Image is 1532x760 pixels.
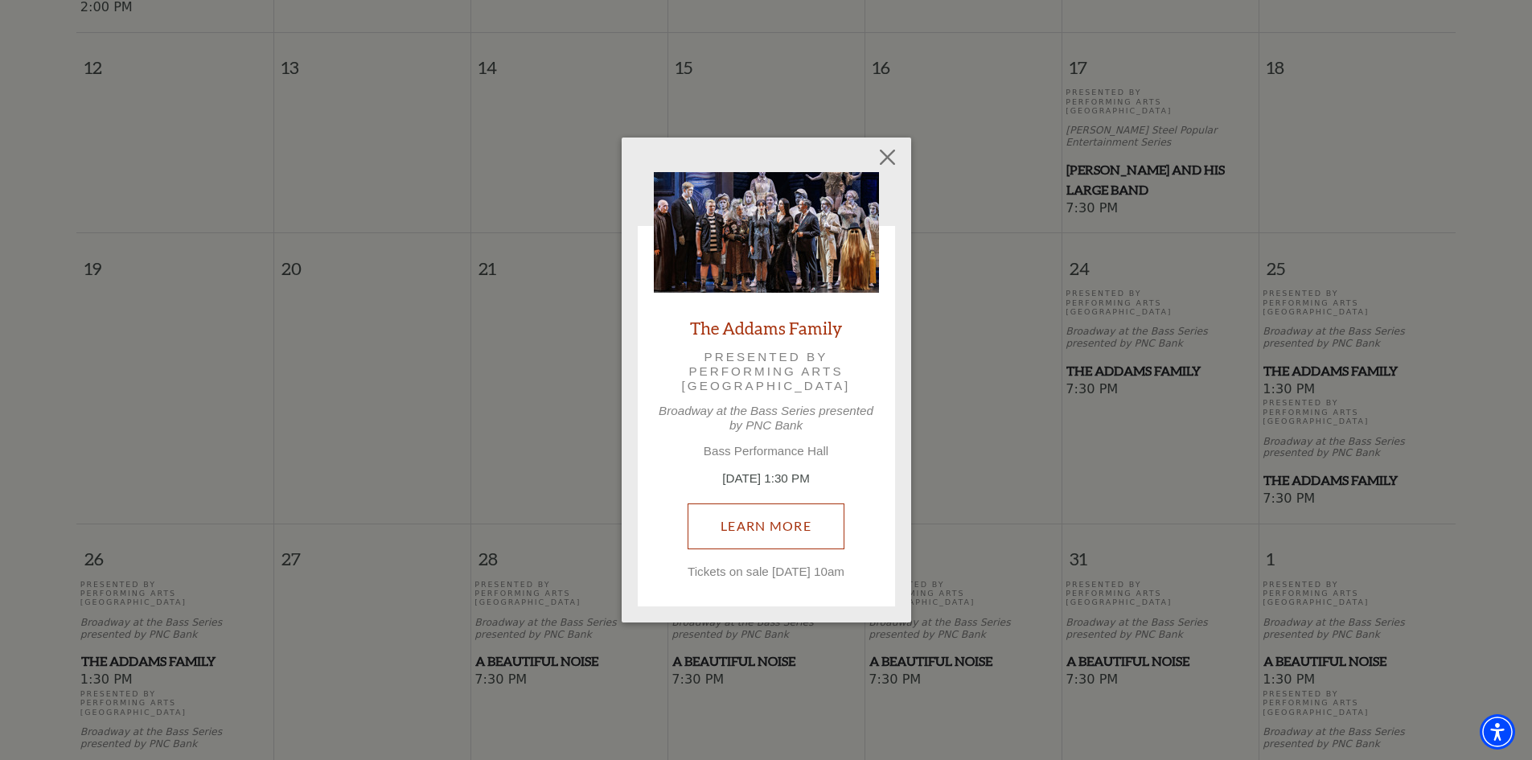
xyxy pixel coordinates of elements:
button: Close [872,142,902,173]
a: The Addams Family [690,317,842,339]
p: Bass Performance Hall [654,444,879,458]
p: [DATE] 1:30 PM [654,470,879,488]
p: Broadway at the Bass Series presented by PNC Bank [654,404,879,433]
p: Tickets on sale [DATE] 10am [654,565,879,579]
a: October 25, 1:30 PM Learn More Tickets on sale Friday, June 27th at 10am [688,503,844,548]
div: Accessibility Menu [1480,714,1515,750]
p: Presented by Performing Arts [GEOGRAPHIC_DATA] [676,350,856,394]
img: The Addams Family [654,172,879,293]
